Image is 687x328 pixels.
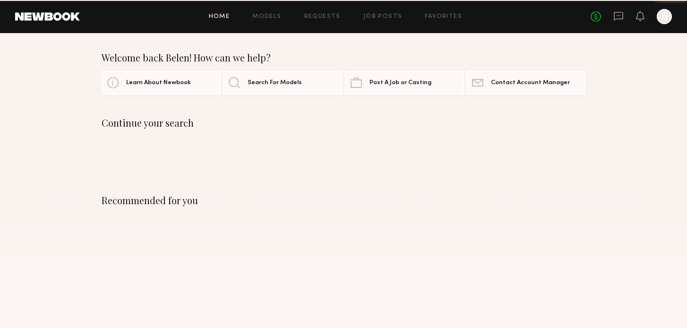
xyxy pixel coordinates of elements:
[126,80,191,86] span: Learn About Newbook
[102,52,585,63] div: Welcome back Belen! How can we help?
[425,14,462,20] a: Favorites
[102,117,585,129] div: Continue your search
[102,195,585,206] div: Recommended for you
[248,80,302,86] span: Search For Models
[304,14,341,20] a: Requests
[223,71,342,95] a: Search For Models
[491,80,570,86] span: Contact Account Manager
[657,9,672,24] a: B
[252,14,281,20] a: Models
[363,14,403,20] a: Job Posts
[369,80,431,86] span: Post A Job or Casting
[209,14,230,20] a: Home
[345,71,464,95] a: Post A Job or Casting
[102,71,221,95] a: Learn About Newbook
[466,71,585,95] a: Contact Account Manager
